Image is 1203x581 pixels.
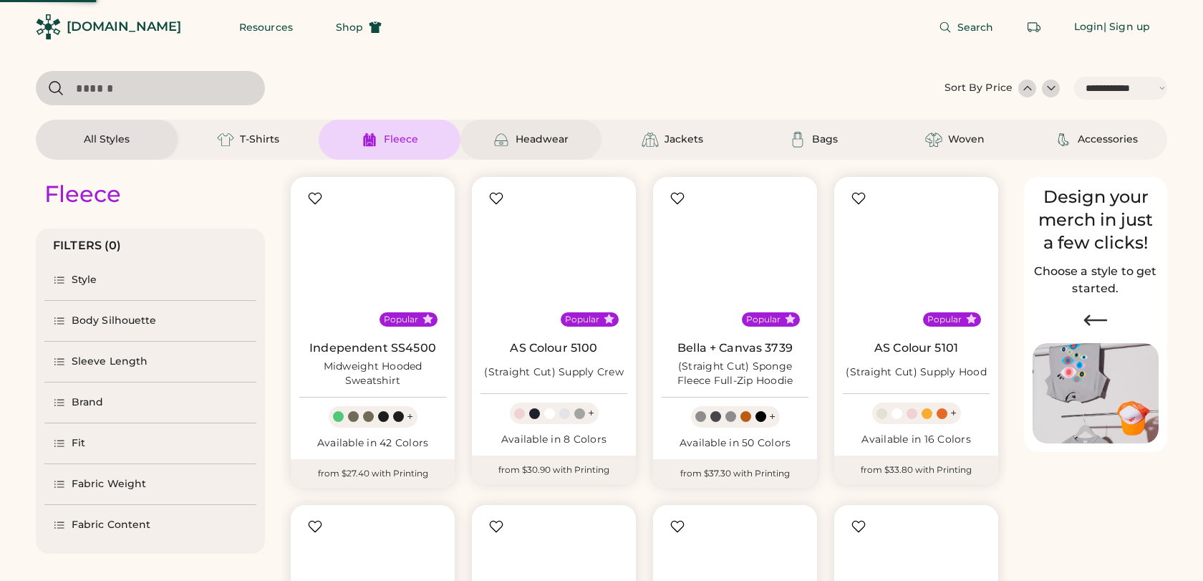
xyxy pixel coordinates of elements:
div: Midweight Hooded Sweatshirt [299,360,446,388]
div: Brand [72,395,104,410]
div: Popular [746,314,781,325]
button: Popular Style [785,314,796,325]
div: Available in 8 Colors [480,433,627,447]
button: Popular Style [604,314,614,325]
div: Popular [927,314,962,325]
div: Fleece [384,133,418,147]
div: FILTERS (0) [53,237,122,254]
div: (Straight Cut) Supply Crew [484,365,624,380]
img: Accessories Icon [1055,131,1072,148]
img: AS Colour 5101 (Straight Cut) Supply Hood [843,186,990,332]
div: [DOMAIN_NAME] [67,18,181,36]
div: Bags [812,133,838,147]
img: Jackets Icon [642,131,659,148]
button: Retrieve an order [1020,13,1048,42]
div: + [950,405,957,421]
img: T-Shirts Icon [217,131,234,148]
div: Popular [384,314,418,325]
a: Bella + Canvas 3739 [677,341,793,355]
img: AS Colour 5100 (Straight Cut) Supply Crew [480,186,627,332]
div: Accessories [1078,133,1138,147]
div: Headwear [516,133,569,147]
img: Image of Lisa Congdon Eye Print on T-Shirt and Hat [1033,343,1159,444]
div: Body Silhouette [72,314,157,328]
div: + [588,405,594,421]
div: + [407,409,413,425]
div: Login [1074,20,1104,34]
button: Shop [319,13,399,42]
img: Headwear Icon [493,131,510,148]
button: Popular Style [966,314,977,325]
div: Sleeve Length [72,355,148,369]
div: Fabric Weight [72,477,146,491]
div: (Straight Cut) Supply Hood [846,365,987,380]
div: Available in 50 Colors [662,436,808,451]
div: Popular [565,314,599,325]
img: Rendered Logo - Screens [36,14,61,39]
img: Fleece Icon [361,131,378,148]
div: Sort By Price [944,81,1013,95]
div: from $27.40 with Printing [291,459,455,488]
div: T-Shirts [240,133,279,147]
div: Available in 16 Colors [843,433,990,447]
a: Independent SS4500 [309,341,436,355]
div: from $37.30 with Printing [653,459,817,488]
img: Bags Icon [789,131,806,148]
div: (Straight Cut) Sponge Fleece Full-Zip Hoodie [662,360,808,388]
button: Popular Style [422,314,433,325]
img: Independent Trading Co. SS4500 Midweight Hooded Sweatshirt [299,186,446,332]
span: Search [957,22,994,32]
a: AS Colour 5101 [874,341,958,355]
div: from $33.80 with Printing [834,456,998,484]
img: Woven Icon [925,131,942,148]
div: | Sign up [1103,20,1150,34]
div: Design your merch in just a few clicks! [1033,186,1159,254]
div: Style [72,273,97,287]
div: Fit [72,436,85,451]
div: Fabric Content [72,518,150,532]
span: Shop [336,22,363,32]
div: + [769,409,776,425]
div: Jackets [665,133,703,147]
div: Woven [948,133,985,147]
iframe: Front Chat [1135,517,1197,578]
button: Resources [222,13,310,42]
div: from $30.90 with Printing [472,456,636,484]
div: All Styles [84,133,130,147]
div: Fleece [44,180,121,208]
div: Available in 42 Colors [299,436,446,451]
button: Search [922,13,1011,42]
img: BELLA + CANVAS 3739 (Straight Cut) Sponge Fleece Full-Zip Hoodie [662,186,808,332]
a: AS Colour 5100 [510,341,597,355]
h2: Choose a style to get started. [1033,263,1159,297]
